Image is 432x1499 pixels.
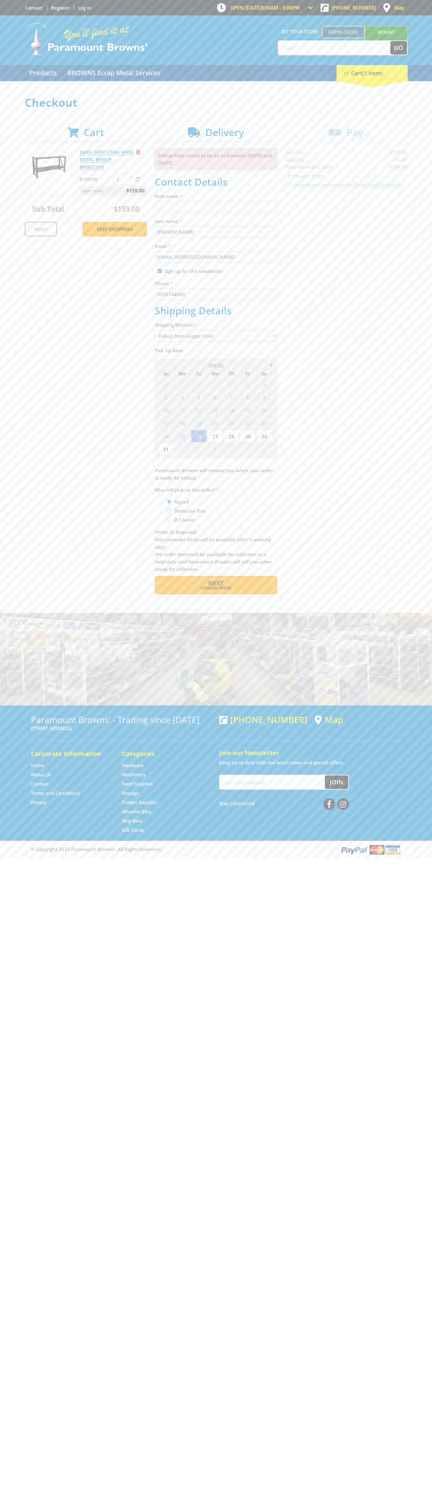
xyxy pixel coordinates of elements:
span: 31 [224,378,239,390]
span: 2 [191,443,207,455]
a: Go to the Home page [31,762,44,769]
span: 7 [224,391,239,403]
label: Pick Up Date [155,347,277,354]
span: 1 [174,443,190,455]
span: Sub Total [32,204,64,214]
span: 8:00am - 5:00pm [261,4,300,11]
span: We [207,370,223,378]
span: (1 item) [362,69,383,77]
span: Mo [174,370,190,378]
em: Photo ID Required. Non-preorder items will be available after 5 working days Pre-order items will... [155,529,272,572]
a: Go to the Gift Cards page [122,827,144,833]
a: Print [25,222,57,237]
div: Cart [337,65,408,81]
span: 15 [240,404,256,416]
label: A Courier [172,514,198,525]
span: 28 [224,430,239,442]
a: Log in [78,5,91,11]
label: First name [155,192,277,200]
a: Go to the Storage page [122,790,139,796]
a: Go to the Contact page [31,781,48,787]
span: 5 [191,391,207,403]
a: Go to the Contact page [25,5,43,11]
span: 21 [224,417,239,429]
span: 28 [174,378,190,390]
label: Last name [155,217,277,225]
a: Keep Shopping [82,222,147,237]
a: Go to the Machinery page [122,771,146,778]
span: 9 [256,391,272,403]
h2: Shipping Details [155,305,277,316]
a: Go to the About Us page [31,771,51,778]
label: Someone Else [172,506,208,516]
span: 8 [240,391,256,403]
span: 10 [158,404,174,416]
span: 27 [158,378,174,390]
a: Go to the Wheelie Bins page [122,808,151,815]
button: Go [390,41,407,55]
label: Phone [155,280,277,287]
input: Please enter your first name. [155,201,277,213]
img: PayPal, Mastercard, Visa accepted [340,844,401,855]
span: 30 [256,430,272,442]
span: 16 [256,404,272,416]
h2: Contact Details [155,176,277,188]
span: 19 [191,417,207,429]
h5: Corporate Information [31,749,110,758]
span: Cart [84,126,104,139]
a: Go to the Products page [25,65,61,81]
span: 13 [207,404,223,416]
p: Keep up to date with the latest news and special offers. [219,759,401,766]
span: 24 [158,430,174,442]
a: Go to the BROWNS Scrap Metal Services page [63,65,165,81]
label: Shipping Method [155,321,277,328]
span: $159.00 [114,204,140,214]
span: Delivery [205,126,244,139]
span: 2 [256,378,272,390]
a: Gepps Cross [322,26,365,38]
span: 20 [207,417,223,429]
button: Next Confirm order [155,576,277,594]
span: 27 [207,430,223,442]
div: Stay Connected [219,796,349,811]
span: 6 [256,443,272,455]
span: 4 [224,443,239,455]
span: 29 [240,430,256,442]
span: 6 [207,391,223,403]
select: Please select a shipping method. [155,330,277,342]
span: Next [208,579,224,587]
p: $159.00 [80,176,113,183]
span: 5 [240,443,256,455]
span: [DATE] [209,362,223,369]
span: 11 [174,404,190,416]
a: Mount [PERSON_NAME] [365,26,408,49]
span: Th [224,370,239,378]
span: 31 [158,443,174,455]
input: Please select who will pick up the order. [167,509,171,513]
span: 22 [240,417,256,429]
a: Go to the Timber Supplies page [122,799,157,806]
span: 18 [174,417,190,429]
a: Go to the Skip Bins page [122,818,142,824]
input: Your email address [220,775,325,789]
a: Go to the Privacy page [31,799,47,806]
label: Sign up for the newsletter [165,268,223,274]
span: Sa [256,370,272,378]
a: Remove from cart [136,149,140,155]
a: Go to the Steel Supplies page [122,781,153,787]
span: 17 [158,417,174,429]
label: Myself [172,497,191,507]
span: OPEN [DATE] [230,4,300,11]
span: 26 [191,430,207,442]
div: [PHONE_NUMBER] [219,715,307,725]
span: Set your store [278,26,322,37]
h3: Paramount Browns' - Trading since [DATE] [31,715,213,725]
h1: Checkout [25,97,408,109]
img: DARK GREY LONG SPAN METAL BENCH - BMSU2000 [31,148,68,185]
span: 25 [174,430,190,442]
input: Please enter your email address. [155,251,277,262]
em: Paramount Browns will contact you when your order is ready for pickup [155,467,273,481]
span: 3 [158,391,174,403]
span: 14 [224,404,239,416]
span: 12 [191,404,207,416]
